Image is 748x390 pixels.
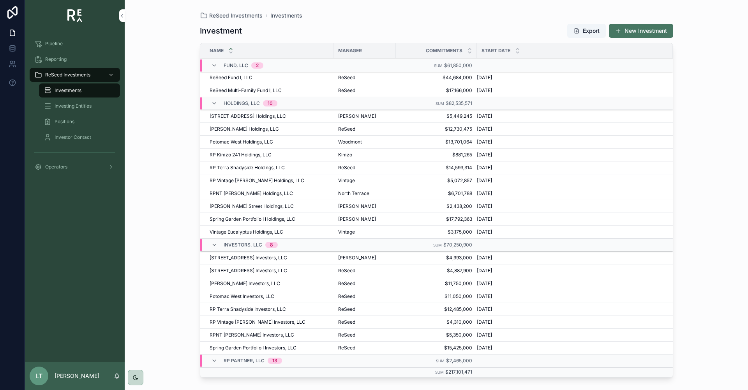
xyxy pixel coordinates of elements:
[25,31,125,198] div: scrollable content
[210,255,329,261] a: [STREET_ADDRESS] Investors, LLC
[338,87,391,94] a: ReSeed
[36,371,42,381] span: LT
[400,74,472,81] span: $44,684,000
[210,293,274,300] span: Potomac West Investors, LLC
[400,216,472,222] a: $17,792,363
[477,229,663,235] a: [DATE]
[210,74,252,81] span: ReSeed Fund I, LLC
[477,152,663,158] a: [DATE]
[400,152,472,158] a: $881,265
[338,74,391,81] a: ReSeed
[30,160,120,174] a: Operators
[400,319,472,325] span: $4,310,000
[67,9,83,22] img: App logo
[400,113,472,119] a: $5,449,245
[338,126,391,132] a: ReSeed
[477,332,492,338] span: [DATE]
[210,87,329,94] a: ReSeed Multi-Family Fund I, LLC
[338,280,391,287] a: ReSeed
[477,190,663,197] a: [DATE]
[477,293,492,300] span: [DATE]
[55,119,74,125] span: Positions
[477,216,492,222] span: [DATE]
[400,255,472,261] a: $4,993,000
[55,134,91,140] span: Investor Contact
[210,319,305,325] span: RP Vintage [PERSON_NAME] Investors, LLC
[224,100,260,106] span: Holdings, LLC
[210,113,286,119] span: [STREET_ADDRESS] Holdings, LLC
[477,216,663,222] a: [DATE]
[477,255,492,261] span: [DATE]
[45,164,67,170] span: Operators
[210,87,282,94] span: ReSeed Multi-Family Fund I, LLC
[270,242,273,248] div: 8
[400,190,472,197] span: $6,701,788
[477,229,492,235] span: [DATE]
[477,139,492,145] span: [DATE]
[477,280,492,287] span: [DATE]
[270,12,302,19] a: Investments
[338,345,391,351] a: ReSeed
[477,190,492,197] span: [DATE]
[477,165,492,171] span: [DATE]
[338,280,355,287] span: ReSeed
[477,165,663,171] a: [DATE]
[338,177,391,184] a: Vintage
[436,101,444,106] small: Sum
[477,319,492,325] span: [DATE]
[400,268,472,274] span: $4,887,900
[338,268,391,274] a: ReSeed
[30,52,120,66] a: Reporting
[210,216,329,222] a: Spring Garden Portfolio I Holdings, LLC
[224,242,262,248] span: Investors, LLC
[55,103,92,109] span: Investing Entities
[482,48,510,54] span: Start Date
[338,165,355,171] span: ReSeed
[224,62,248,69] span: Fund, LLC
[400,345,472,351] a: $15,425,000
[210,229,283,235] span: Vintage Eucalyptus Holdings, LLC
[477,74,492,81] span: [DATE]
[200,25,242,36] h1: Investment
[338,139,362,145] span: Woodmont
[567,24,606,38] button: Export
[445,369,472,375] span: $217,101,471
[210,268,329,274] a: [STREET_ADDRESS] Investors, LLC
[210,306,286,312] span: RP Terra Shadyside Investors, LLC
[477,306,492,312] span: [DATE]
[45,72,90,78] span: ReSeed Investments
[400,306,472,312] a: $12,485,000
[400,293,472,300] span: $11,050,000
[477,306,663,312] a: [DATE]
[210,216,295,222] span: Spring Garden Portfolio I Holdings, LLC
[30,37,120,51] a: Pipeline
[338,87,355,94] span: ReSeed
[338,152,391,158] a: Kimzo
[210,152,272,158] span: RP Kimzo 241 Holdings, LLC
[609,24,673,38] button: New Investment
[338,113,376,119] span: [PERSON_NAME]
[338,319,355,325] span: ReSeed
[338,319,391,325] a: ReSeed
[210,345,329,351] a: Spring Garden Portfolio I Investors, LLC
[400,280,472,287] span: $11,750,000
[426,48,462,54] span: Commitments
[477,139,663,145] a: [DATE]
[338,268,355,274] span: ReSeed
[338,139,391,145] a: Woodmont
[338,293,355,300] span: ReSeed
[477,113,492,119] span: [DATE]
[477,113,663,119] a: [DATE]
[210,139,273,145] span: Potomac West Holdings, LLC
[400,229,472,235] a: $3,175,000
[209,12,263,19] span: ReSeed Investments
[210,177,329,184] a: RP Vintage [PERSON_NAME] Holdings, LLC
[400,177,472,184] a: $5,072,857
[400,165,472,171] a: $14,593,314
[400,332,472,338] span: $5,350,000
